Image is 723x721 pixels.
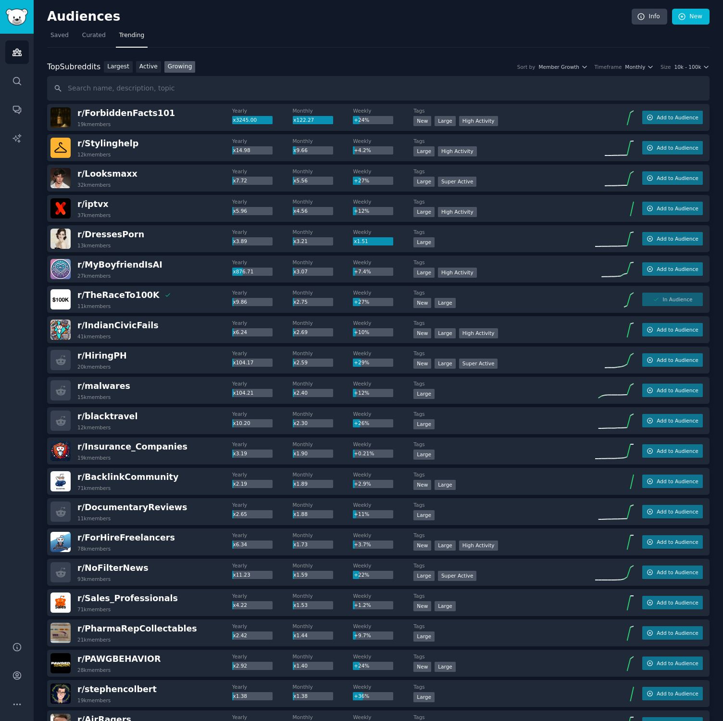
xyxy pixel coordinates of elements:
input: Search name, description, topic [47,76,710,101]
div: Sort by [517,64,536,70]
dt: Tags [413,380,595,387]
div: Super Active [438,571,477,581]
span: x6.34 [233,541,247,547]
button: Monthly [625,64,654,70]
span: 10k - 100k [674,64,701,70]
span: +0.21% [354,451,374,456]
div: 19k members [77,697,111,704]
span: x1.38 [293,693,308,699]
dt: Weekly [353,623,413,630]
span: r/ iptvx [77,199,109,209]
span: r/ stephencolbert [77,684,157,694]
dt: Tags [413,653,595,660]
span: x9.66 [293,147,308,153]
div: New [413,662,431,672]
span: x2.30 [293,420,308,426]
dt: Monthly [293,471,353,478]
button: Member Growth [538,64,587,70]
dt: Monthly [293,653,353,660]
button: Add to Audience [642,202,703,215]
dt: Yearly [232,471,293,478]
span: r/ ForbiddenFacts101 [77,108,175,118]
span: Add to Audience [657,660,698,667]
span: +29% [354,360,369,365]
span: x10.20 [233,420,250,426]
img: Looksmaxx [50,168,71,188]
dt: Tags [413,471,595,478]
img: PharmaRepCollectables [50,623,71,643]
div: Large [413,389,435,399]
span: r/ TheRaceTo100K [77,290,160,300]
div: Large [435,601,456,611]
span: x2.59 [293,360,308,365]
div: Large [413,207,435,217]
dt: Tags [413,592,595,599]
span: +2.9% [354,481,371,487]
span: r/ DocumentaryReviews [77,502,187,512]
span: +12% [354,390,369,396]
div: High Activity [459,328,498,338]
span: Add to Audience [657,508,698,515]
div: 19k members [77,454,111,461]
span: x876.71 [233,269,253,274]
span: x3.07 [293,269,308,274]
div: 13k members [77,242,111,249]
div: Large [413,631,435,642]
span: +1.2% [354,602,371,608]
dt: Yearly [232,411,293,417]
dt: Weekly [353,502,413,508]
span: Saved [50,31,69,40]
dt: Monthly [293,532,353,539]
dt: Yearly [232,259,293,266]
dt: Yearly [232,350,293,357]
span: x2.42 [233,632,247,638]
div: Large [435,541,456,551]
span: Add to Audience [657,144,698,151]
dt: Monthly [293,289,353,296]
span: x7.72 [233,178,247,183]
div: Large [435,116,456,126]
button: Add to Audience [642,171,703,185]
span: r/ Insurance_Companies [77,442,187,451]
dt: Weekly [353,168,413,175]
span: x3.89 [233,238,247,244]
img: PAWGBEHAVIOR [50,653,71,673]
div: 71k members [77,485,111,491]
span: Add to Audience [657,175,698,181]
div: Large [435,480,456,490]
div: 32k members [77,181,111,188]
span: Curated [82,31,106,40]
span: Add to Audience [657,539,698,545]
div: Large [413,450,435,460]
dt: Tags [413,138,595,144]
dt: Yearly [232,441,293,448]
div: Large [413,177,435,187]
dt: Monthly [293,714,353,721]
div: 12k members [77,151,111,158]
dt: Yearly [232,592,293,599]
span: +3.7% [354,541,371,547]
dt: Tags [413,320,595,326]
dt: Tags [413,168,595,175]
button: Add to Audience [642,141,703,154]
button: Add to Audience [642,566,703,579]
div: 15k members [77,394,111,400]
div: 71k members [77,606,111,613]
dt: Monthly [293,320,353,326]
dt: Tags [413,411,595,417]
button: 10k - 100k [674,64,710,70]
a: Info [632,9,667,25]
dt: Tags [413,623,595,630]
span: +10% [354,329,369,335]
span: r/ Looksmaxx [77,169,137,179]
span: +12% [354,208,369,214]
button: Add to Audience [642,596,703,609]
dt: Yearly [232,623,293,630]
span: x1.90 [293,451,308,456]
button: Add to Audience [642,414,703,427]
button: Add to Audience [642,475,703,488]
dt: Tags [413,107,595,114]
span: x14.98 [233,147,250,153]
span: +4.2% [354,147,371,153]
div: Large [413,146,435,156]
